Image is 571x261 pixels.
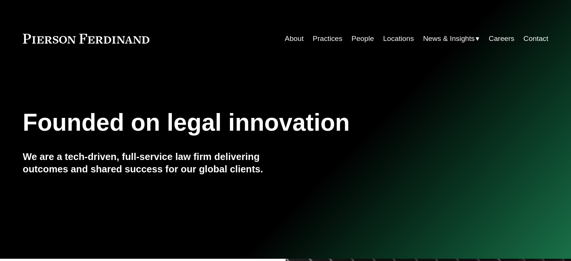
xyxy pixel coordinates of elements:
[423,32,480,46] a: folder dropdown
[285,32,304,46] a: About
[383,32,414,46] a: Locations
[23,109,461,136] h1: Founded on legal innovation
[23,151,286,175] h4: We are a tech-driven, full-service law firm delivering outcomes and shared success for our global...
[313,32,342,46] a: Practices
[351,32,374,46] a: People
[489,32,514,46] a: Careers
[523,32,548,46] a: Contact
[423,32,475,45] span: News & Insights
